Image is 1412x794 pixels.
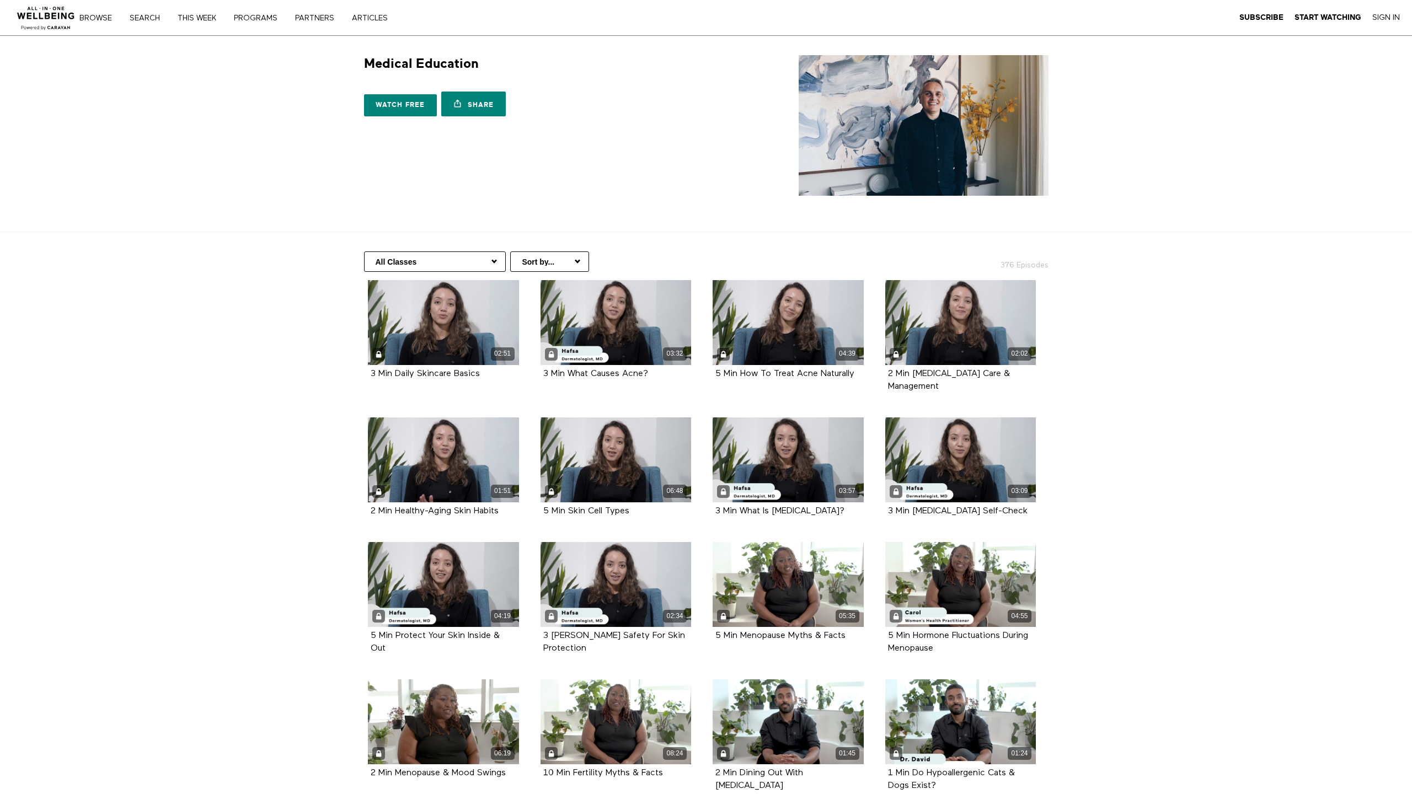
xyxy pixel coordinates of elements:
a: 5 Min Skin Cell Types [543,507,629,515]
a: Sign In [1372,13,1400,23]
a: 3 Min Daily Skincare Basics [371,369,480,378]
a: ARTICLES [348,14,399,22]
a: 5 Min Menopause Myths & Facts [715,631,846,640]
a: PROGRAMS [230,14,289,22]
a: 2 Min Eczema Care & Management 02:02 [885,280,1036,365]
strong: 3 Min Sun Safety For Skin Protection [543,631,685,653]
a: 3 Min Sun Safety For Skin Protection 02:34 [541,542,692,627]
div: 02:34 [663,610,687,623]
strong: 2 Min Healthy-Aging Skin Habits [371,507,499,516]
a: PARTNERS [291,14,346,22]
a: Watch free [364,94,437,116]
a: THIS WEEK [174,14,228,22]
strong: 3 Min What Is Skin Cancer? [715,507,844,516]
img: Medical Education [799,55,1049,196]
a: 5 Min Hormone Fluctuations During Menopause 04:55 [885,542,1036,627]
h1: Medical Education [364,55,479,72]
strong: 5 Min Skin Cell Types [543,507,629,516]
div: 05:35 [836,610,859,623]
div: 03:57 [836,485,859,497]
a: 3 Min [MEDICAL_DATA] Self-Check [888,507,1028,515]
a: Subscribe [1239,13,1283,23]
strong: 2 Min Eczema Care & Management [888,369,1010,391]
div: 04:19 [491,610,515,623]
a: 3 Min What Is [MEDICAL_DATA]? [715,507,844,515]
a: Start Watching [1295,13,1361,23]
h2: 376 Episodes [931,251,1055,271]
a: 3 Min What Is Skin Cancer? 03:57 [713,417,864,502]
div: 01:45 [836,747,859,760]
strong: Subscribe [1239,13,1283,22]
div: 04:39 [836,347,859,360]
a: 5 Min How To Treat Acne Naturally [715,369,854,378]
a: 2 Min Dining Out With [MEDICAL_DATA] [715,769,803,790]
div: 06:48 [663,485,687,497]
strong: 3 Min Skin Cancer Self-Check [888,507,1028,516]
a: 3 [PERSON_NAME] Safety For Skin Protection [543,631,685,652]
a: 5 Min Menopause Myths & Facts 05:35 [713,542,864,627]
a: 5 Min Skin Cell Types 06:48 [541,417,692,502]
a: 5 Min Protect Your Skin Inside & Out [371,631,500,652]
div: 02:02 [1008,347,1031,360]
nav: Primary [87,12,410,23]
div: 01:24 [1008,747,1031,760]
div: 04:55 [1008,610,1031,623]
a: 10 Min Fertility Myths & Facts 08:24 [541,679,692,764]
div: 03:32 [663,347,687,360]
a: 3 Min What Causes Acne? 03:32 [541,280,692,365]
a: Browse [76,14,124,22]
strong: Start Watching [1295,13,1361,22]
a: 2 Min Menopause & Mood Swings [371,769,506,777]
strong: 5 Min Hormone Fluctuations During Menopause [888,631,1028,653]
a: 5 Min Protect Your Skin Inside & Out 04:19 [368,542,519,627]
a: 3 Min What Causes Acne? [543,369,648,378]
div: 06:19 [491,747,515,760]
a: Search [126,14,172,22]
a: 2 Min Menopause & Mood Swings 06:19 [368,679,519,764]
a: 3 Min Daily Skincare Basics 02:51 [368,280,519,365]
a: 1 Min Do Hypoallergenic Cats & Dogs Exist? 01:24 [885,679,1036,764]
a: 2 Min [MEDICAL_DATA] Care & Management [888,369,1010,390]
a: 5 Min How To Treat Acne Naturally 04:39 [713,280,864,365]
div: 01:51 [491,485,515,497]
a: 3 Min Skin Cancer Self-Check 03:09 [885,417,1036,502]
div: 08:24 [663,747,687,760]
a: 2 Min Healthy-Aging Skin Habits [371,507,499,515]
a: 10 Min Fertility Myths & Facts [543,769,663,777]
div: 02:51 [491,347,515,360]
a: Share [441,92,505,116]
a: 2 Min Healthy-Aging Skin Habits 01:51 [368,417,519,502]
a: 5 Min Hormone Fluctuations During Menopause [888,631,1028,652]
div: 03:09 [1008,485,1031,497]
strong: 2 Min Dining Out With Food Allergies [715,769,803,790]
a: 2 Min Dining Out With Food Allergies 01:45 [713,679,864,764]
a: 1 Min Do Hypoallergenic Cats & Dogs Exist? [888,769,1015,790]
strong: 5 Min Protect Your Skin Inside & Out [371,631,500,653]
